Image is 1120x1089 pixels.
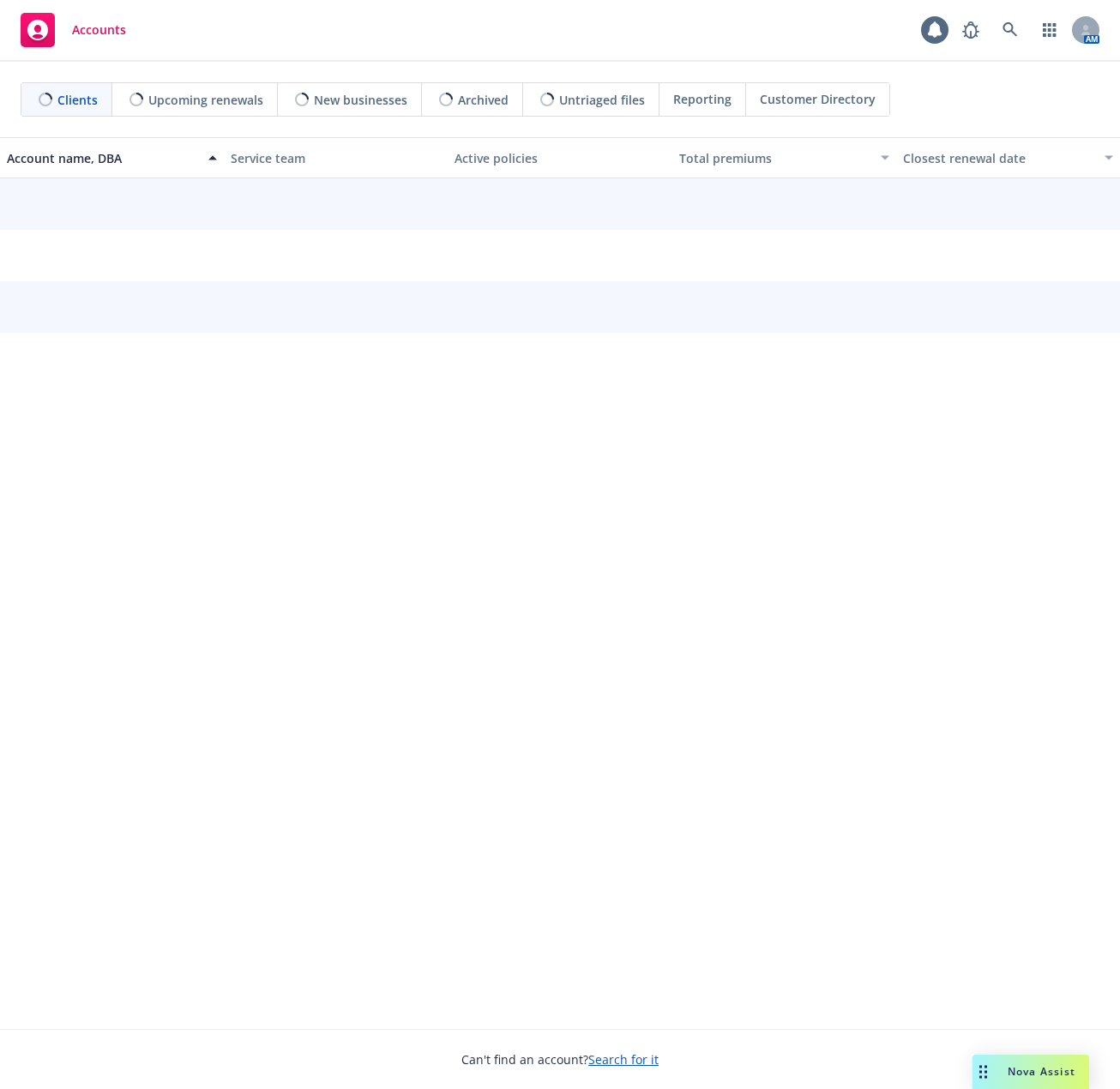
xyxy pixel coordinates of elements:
span: Can't find an account? [461,1050,659,1068]
a: Accounts [14,6,133,54]
span: Accounts [72,23,126,37]
div: Drag to move [972,1055,994,1089]
button: Active policies [448,137,671,178]
div: Total premiums [679,149,870,167]
span: New businesses [314,91,407,109]
div: Active policies [455,149,665,167]
a: Switch app [1033,13,1067,47]
span: Nova Assist [1008,1064,1075,1079]
a: Search [993,13,1027,47]
span: Archived [458,91,509,109]
div: Closest renewal date [903,149,1094,167]
div: Account name, DBA [7,149,198,167]
span: Upcoming renewals [148,91,263,109]
button: Nova Assist [972,1055,1089,1089]
span: Customer Directory [760,90,876,108]
span: Reporting [673,90,732,108]
button: Closest renewal date [896,137,1120,178]
div: Service team [231,149,441,167]
span: Clients [57,91,98,109]
span: Untriaged files [559,91,645,109]
a: Report a Bug [954,13,988,47]
button: Service team [224,137,448,178]
a: Search for it [588,1051,659,1068]
button: Total premiums [672,137,896,178]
